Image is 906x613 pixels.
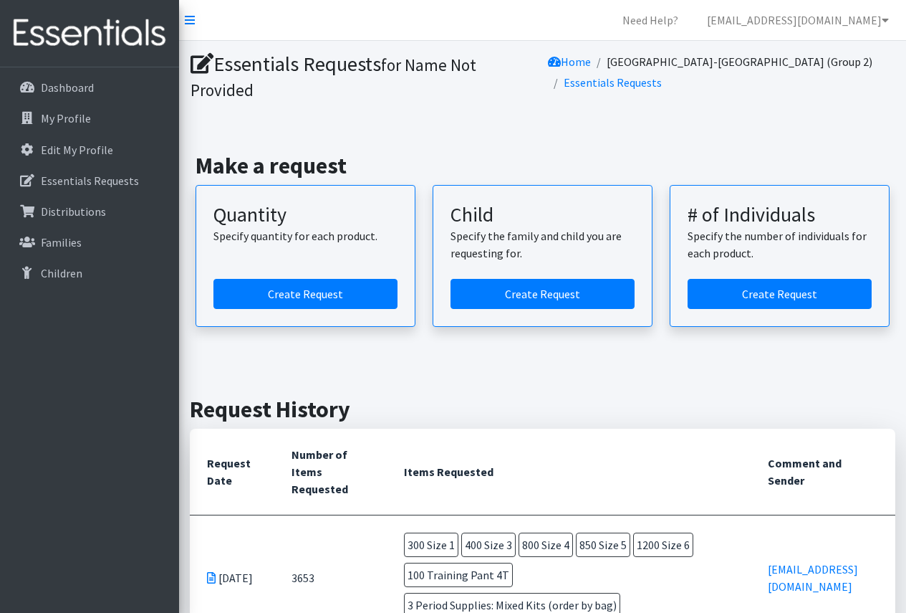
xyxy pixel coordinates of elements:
[404,533,458,557] span: 300 Size 1
[519,533,573,557] span: 800 Size 4
[6,73,173,102] a: Dashboard
[404,563,513,587] span: 100 Training Pant 4T
[387,429,750,515] th: Items Requested
[6,104,173,133] a: My Profile
[213,279,397,309] a: Create a request by quantity
[41,174,139,188] p: Essentials Requests
[41,235,82,250] p: Families
[6,197,173,226] a: Distributions
[688,279,872,309] a: Create a request by number of individuals
[6,136,173,164] a: Edit My Profile
[633,533,693,557] span: 1200 Size 6
[6,166,173,195] a: Essentials Requests
[611,6,690,34] a: Need Help?
[6,259,173,288] a: Children
[41,80,94,95] p: Dashboard
[450,203,635,227] h3: Child
[6,228,173,257] a: Families
[191,54,476,100] small: for Name Not Provided
[41,143,113,157] p: Edit My Profile
[450,279,635,309] a: Create a request for a child or family
[688,203,872,227] h3: # of Individuals
[607,54,872,69] a: [GEOGRAPHIC_DATA]-[GEOGRAPHIC_DATA] (Group 2)
[6,9,173,57] img: HumanEssentials
[41,204,106,219] p: Distributions
[41,111,91,125] p: My Profile
[196,152,890,179] h2: Make a request
[190,429,274,515] th: Request Date
[768,562,858,594] a: [EMAIL_ADDRESS][DOMAIN_NAME]
[274,429,387,515] th: Number of Items Requested
[751,429,895,515] th: Comment and Sender
[41,266,82,280] p: Children
[191,52,538,101] h1: Essentials Requests
[190,396,895,423] h2: Request History
[548,54,591,69] a: Home
[564,75,662,90] a: Essentials Requests
[213,203,397,227] h3: Quantity
[450,227,635,262] p: Specify the family and child you are requesting for.
[695,6,900,34] a: [EMAIL_ADDRESS][DOMAIN_NAME]
[461,533,516,557] span: 400 Size 3
[576,533,630,557] span: 850 Size 5
[213,227,397,244] p: Specify quantity for each product.
[688,227,872,262] p: Specify the number of individuals for each product.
